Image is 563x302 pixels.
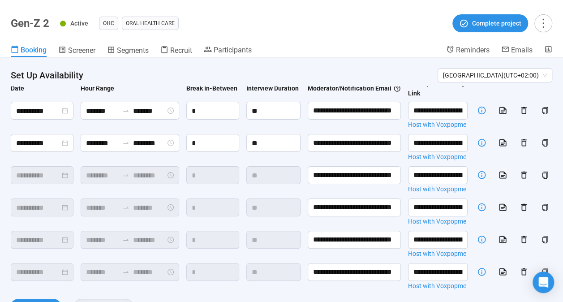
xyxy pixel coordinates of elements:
[537,17,549,29] span: more
[542,139,549,147] span: copy
[246,83,299,93] div: Interview Duration
[122,268,129,276] span: to
[122,236,129,243] span: swap-right
[122,172,129,179] span: to
[117,46,149,55] span: Segments
[542,172,549,179] span: copy
[511,46,533,54] span: Emails
[538,233,552,247] button: copy
[68,46,95,55] span: Screener
[11,45,47,57] a: Booking
[542,204,549,211] span: copy
[103,19,114,28] span: OHC
[538,168,552,182] button: copy
[122,204,129,211] span: to
[408,120,468,129] a: Host with Voxpopme
[122,204,129,211] span: swap-right
[107,45,149,57] a: Segments
[538,104,552,118] button: copy
[408,184,468,194] a: Host with Voxpopme
[122,139,129,147] span: to
[446,45,490,56] a: Reminders
[443,69,547,82] span: [GEOGRAPHIC_DATA] ( UTC+02:00 )
[122,236,129,243] span: to
[58,45,95,57] a: Screener
[534,14,552,32] button: more
[308,83,401,93] div: Moderator/Notification Email
[538,136,552,150] button: copy
[204,45,252,56] a: Participants
[81,83,114,93] div: Hour Range
[70,20,88,27] span: Active
[542,236,549,243] span: copy
[408,152,468,162] a: Host with Voxpopme
[11,69,430,82] h4: Set Up Availability
[186,83,237,93] div: Break In-Between
[122,139,129,147] span: swap-right
[533,272,554,293] div: Open Intercom Messenger
[214,46,252,54] span: Participants
[456,46,490,54] span: Reminders
[542,107,549,114] span: copy
[160,45,192,57] a: Recruit
[122,107,129,114] span: swap-right
[126,19,175,28] span: Oral Health Care
[538,200,552,215] button: copy
[452,14,528,32] button: Complete project
[11,17,49,30] h1: Gen-Z 2
[408,281,468,291] a: Host with Voxpopme
[408,249,468,259] a: Host with Voxpopme
[472,18,521,28] span: Complete project
[501,45,533,56] a: Emails
[21,46,47,54] span: Booking
[11,83,24,93] div: Date
[122,268,129,276] span: swap-right
[170,46,192,55] span: Recruit
[542,268,549,276] span: copy
[122,107,129,114] span: to
[408,78,468,98] div: Participant Meeting Link
[538,265,552,279] button: copy
[408,216,468,226] a: Host with Voxpopme
[122,172,129,179] span: swap-right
